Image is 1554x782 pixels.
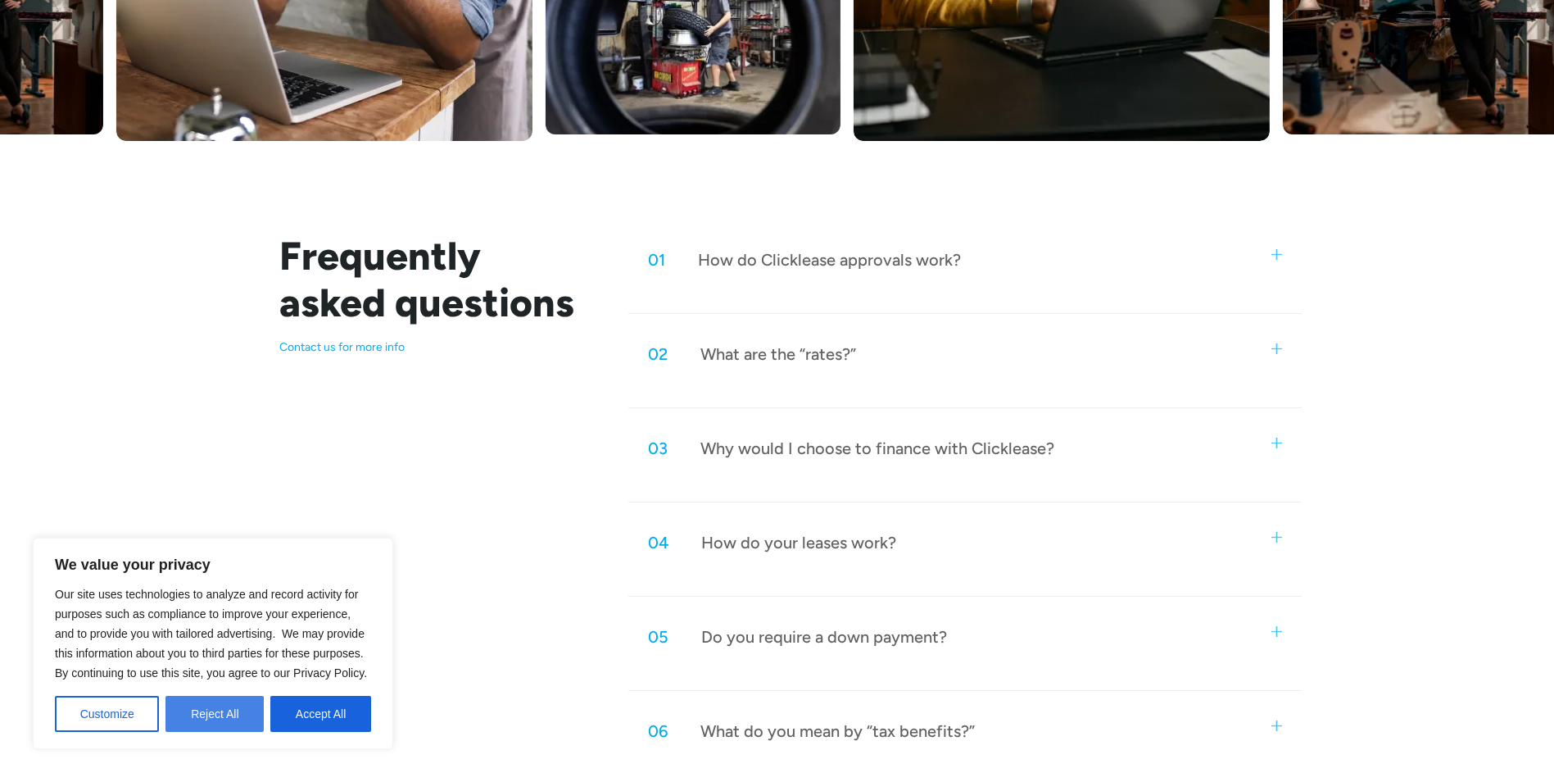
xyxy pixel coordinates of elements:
p: We value your privacy [55,555,371,575]
div: Why would I choose to finance with Clicklease? [700,438,1054,459]
div: We value your privacy [33,538,393,749]
span: Our site uses technologies to analyze and record activity for purposes such as compliance to impr... [55,588,367,680]
img: small plus [1271,438,1282,448]
p: Contact us for more info [279,340,590,355]
button: Customize [55,696,159,732]
div: Do you require a down payment? [701,626,947,648]
button: Accept All [270,696,371,732]
h2: Frequently asked questions [279,233,590,327]
div: 04 [648,532,668,553]
button: Reject All [165,696,264,732]
img: small plus [1271,626,1282,637]
img: small plus [1271,532,1282,543]
img: small plus [1271,343,1282,354]
div: 01 [648,249,665,271]
div: 05 [648,626,668,648]
div: 02 [648,343,668,365]
div: 03 [648,438,668,459]
div: What do you mean by “tax benefits?” [700,721,975,742]
div: 06 [648,721,668,742]
img: small plus [1271,249,1282,260]
div: What are the “rates?” [700,343,856,365]
div: How do Clicklease approvals work? [698,249,961,271]
div: How do your leases work? [701,532,896,553]
img: small plus [1271,721,1282,731]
